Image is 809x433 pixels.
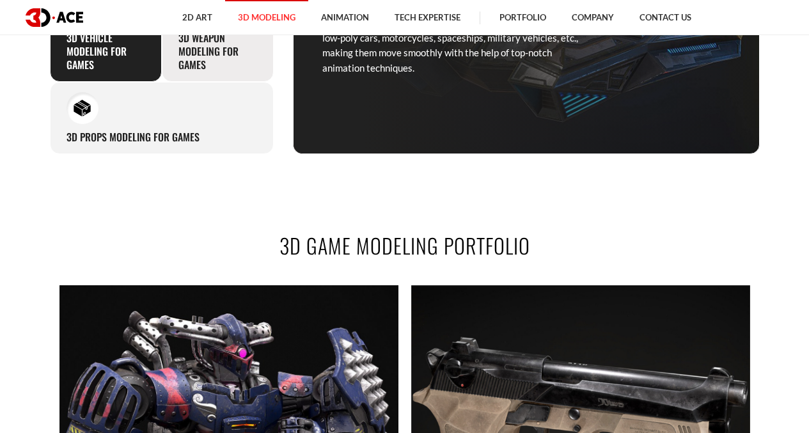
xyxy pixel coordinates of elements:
[67,31,145,71] h3: 3D Vehicle Modeling for Games
[26,8,83,27] img: logo dark
[67,130,200,144] h3: 3D Props Modeling for Games
[178,31,257,71] h3: 3D Weapon Modeling for Games
[74,99,91,116] img: 3D Props Modeling for Games
[50,231,760,260] h2: 3D GAME MODELING PORTFOLIO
